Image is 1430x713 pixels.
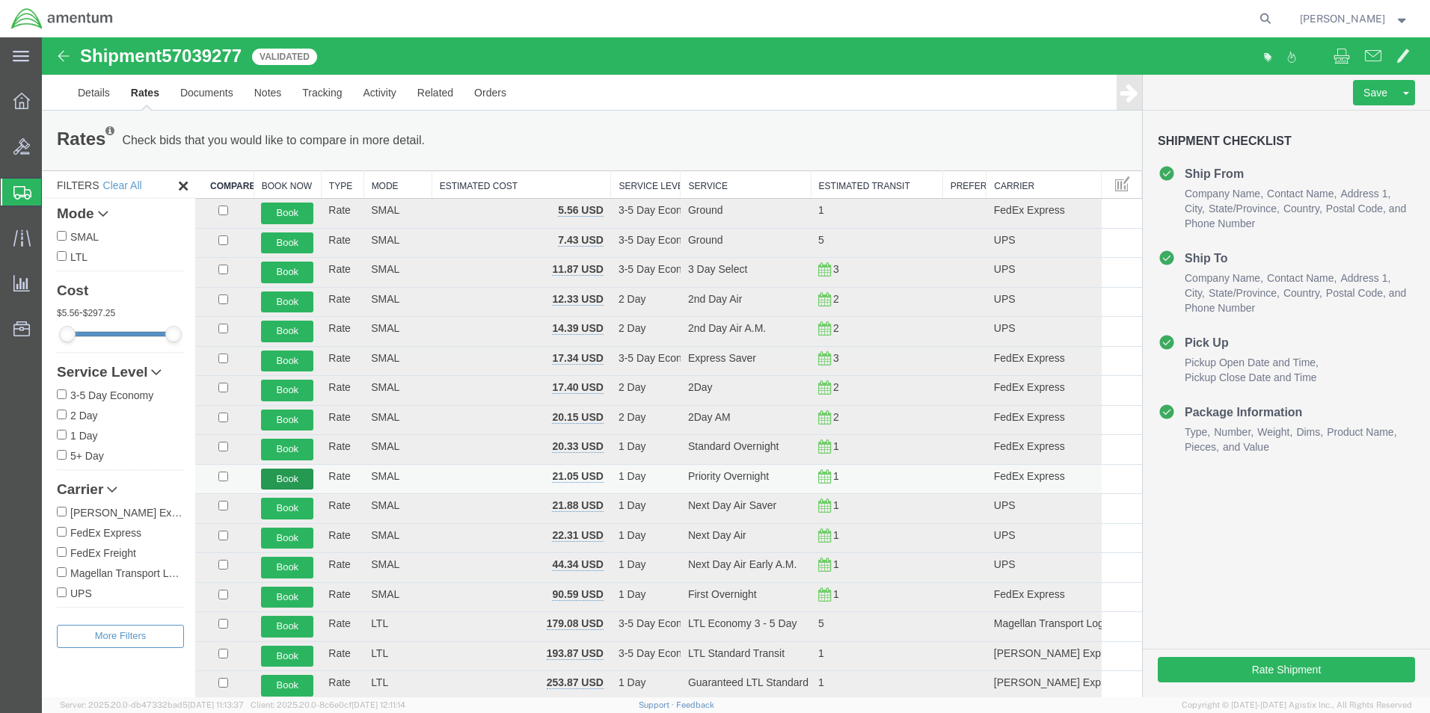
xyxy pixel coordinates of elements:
[15,349,142,365] label: 3-5 Day Economy
[15,327,142,343] a: Service Level
[1067,134,1094,161] button: Manage table columns
[15,466,142,483] label: [PERSON_NAME] Express Lines
[769,575,900,605] td: 5
[279,634,322,664] td: Rate
[945,486,1060,516] td: UPS
[639,575,769,605] td: LTL Economy 3 - 5 Day
[279,545,322,575] td: Rate
[1143,334,1275,346] span: Pickup Close Date and Time
[322,368,390,398] td: SMAL
[41,271,73,281] span: 297.25
[639,427,769,457] td: Priority Overnight
[279,427,322,457] td: Rate
[639,161,769,191] td: Ground
[569,398,639,428] td: 1 Day
[569,427,639,457] td: 1 Day
[219,431,271,453] button: Book
[15,372,25,382] input: 2 Day
[639,368,769,398] td: 2Day AM
[1254,389,1281,401] span: Dims
[15,527,142,543] label: Magellan Transport Logistics
[945,575,1060,605] td: Magellan Transport Logistics
[516,197,562,209] b: 7.43 USD
[1116,97,1373,127] h3: Shipment Checklist
[15,389,142,406] label: 1 Day
[639,634,769,664] td: Guaranteed LTL Standard Transit: 5PM
[15,352,25,362] input: 3-5 Day Economy
[15,392,25,402] input: 1 Day
[279,134,322,161] th: Type: activate to sort column ascending
[569,220,639,250] td: 3-5 Day Economy
[322,398,390,428] td: SMAL
[219,608,271,630] button: Book
[15,469,25,479] input: [PERSON_NAME] Express Lines
[219,460,271,482] button: Book
[219,195,271,217] button: Book
[322,634,390,664] td: LTL
[202,37,251,73] a: Notes
[510,315,561,327] b: 17.34 USD
[769,339,900,368] td: 2
[322,575,390,605] td: LTL
[516,167,562,179] b: 5.56 USD
[1116,365,1260,383] h4: Package Information
[15,410,142,426] label: 5+ Day
[769,604,900,634] td: 1
[639,250,769,280] td: 2nd Day Air
[279,457,322,487] td: Rate
[769,486,900,516] td: 1
[322,161,390,191] td: SMAL
[322,280,390,309] td: SMAL
[639,604,769,634] td: LTL Standard Transit
[15,238,142,316] div: -
[1182,699,1412,712] span: Copyright © [DATE]-[DATE] Agistix Inc., All Rights Reserved
[945,161,1060,191] td: FedEx Express
[219,549,271,571] button: Book
[15,271,37,281] span: 5.56
[569,339,639,368] td: 2 Day
[1284,248,1364,263] li: and
[422,37,475,73] a: Orders
[322,191,390,220] td: SMAL
[322,220,390,250] td: SMAL
[1167,248,1238,263] span: State/Province
[15,507,142,523] label: FedEx Freight
[219,224,271,246] button: Book
[769,368,900,398] td: 2
[639,191,769,220] td: Ground
[15,246,142,262] h4: Cost
[15,88,73,114] h1: Rates
[15,194,25,203] input: SMAL
[769,516,900,546] td: 1
[945,309,1060,339] td: FedEx Express
[569,191,639,220] td: 3-5 Day Economy
[250,37,310,73] a: Tracking
[1143,265,1213,277] span: Phone Number
[769,134,900,161] th: Estimated Transit: activate to sort column ascending
[1298,235,1348,247] span: Address 1
[569,575,639,605] td: 3-5 Day Economy
[322,457,390,487] td: SMAL
[279,575,322,605] td: Rate
[15,214,25,223] input: LTL
[769,398,900,428] td: 1
[1143,404,1177,416] span: Pieces
[639,700,676,709] a: Support
[153,134,212,161] th: Compare
[769,191,900,220] td: 5
[569,161,639,191] td: 3-5 Day Economy
[569,250,639,280] td: 2 Day
[279,486,322,516] td: Rate
[251,700,405,709] span: Client: 2025.20.0-8c6e0cf
[128,37,202,73] a: Documents
[15,169,142,185] a: Mode
[390,134,569,161] th: Estimated Cost: activate to sort column ascending
[510,433,561,445] b: 21.05 USD
[219,372,271,394] button: Book
[639,339,769,368] td: 2Day
[639,280,769,309] td: 2nd Day Air A.M.
[1300,10,1385,27] span: Marcus McGuire
[15,550,25,560] input: UPS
